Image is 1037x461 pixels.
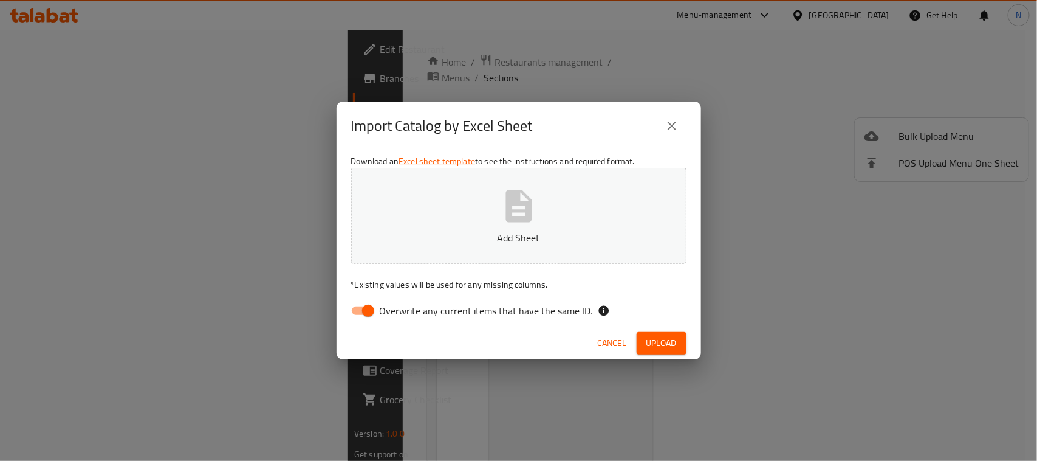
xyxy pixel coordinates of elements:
[637,332,686,355] button: Upload
[598,336,627,351] span: Cancel
[657,111,686,140] button: close
[370,230,668,245] p: Add Sheet
[351,168,686,264] button: Add Sheet
[593,332,632,355] button: Cancel
[351,116,533,136] h2: Import Catalog by Excel Sheet
[351,279,686,291] p: Existing values will be used for any missing columns.
[646,336,677,351] span: Upload
[337,150,701,327] div: Download an to see the instructions and required format.
[598,305,610,317] svg: If the overwrite option isn't selected, then the items that match an existing ID will be ignored ...
[380,303,593,318] span: Overwrite any current items that have the same ID.
[399,153,475,169] a: Excel sheet template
